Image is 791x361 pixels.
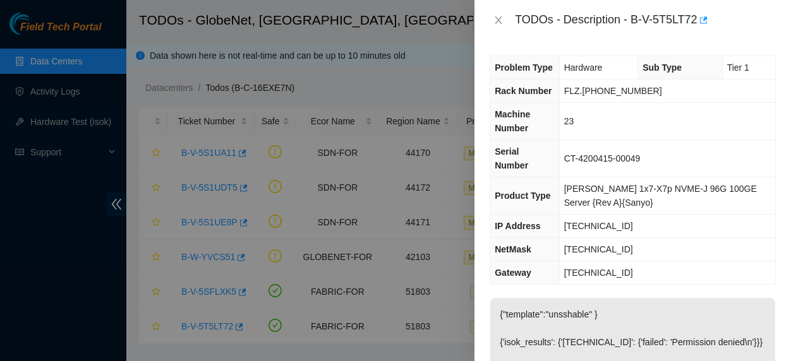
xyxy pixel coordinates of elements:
[564,86,662,96] span: FLZ.[PHONE_NUMBER]
[727,62,749,73] span: Tier 1
[564,116,574,126] span: 23
[564,153,641,163] span: CT-4200415-00049
[515,10,776,30] div: TODOs - Description - B-V-5T5LT72
[493,15,504,25] span: close
[495,244,531,254] span: NetMask
[564,268,633,278] span: [TECHNICAL_ID]
[495,86,552,96] span: Rack Number
[564,62,603,73] span: Hardware
[495,221,540,231] span: IP Address
[495,109,530,133] span: Machine Number
[495,268,531,278] span: Gateway
[564,244,633,254] span: [TECHNICAL_ID]
[564,184,757,208] span: [PERSON_NAME] 1x7-X7p NVME-J 96G 100GE Server {Rev A}{Sanyo}
[490,15,507,27] button: Close
[643,62,682,73] span: Sub Type
[495,191,550,201] span: Product Type
[495,146,528,170] span: Serial Number
[495,62,553,73] span: Problem Type
[564,221,633,231] span: [TECHNICAL_ID]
